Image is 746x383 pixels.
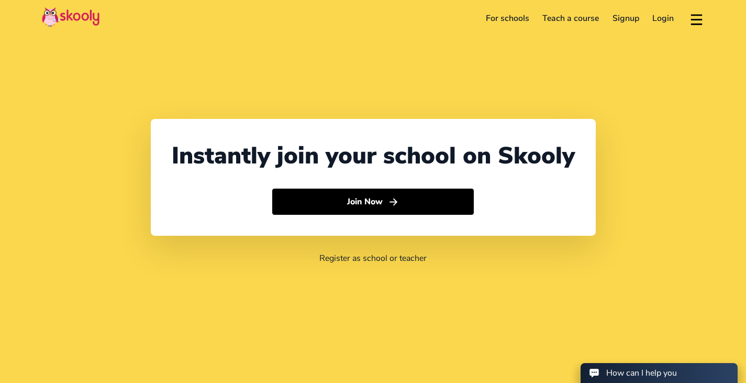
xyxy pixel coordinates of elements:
a: For schools [479,10,536,27]
a: Register as school or teacher [319,253,427,264]
a: Signup [606,10,646,27]
button: Join Nowarrow forward outline [272,189,474,215]
ion-icon: arrow forward outline [388,196,399,207]
a: Login [646,10,681,27]
a: Teach a course [536,10,606,27]
div: Instantly join your school on Skooly [172,140,575,172]
img: Skooly [42,7,99,27]
button: menu outline [689,10,704,27]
